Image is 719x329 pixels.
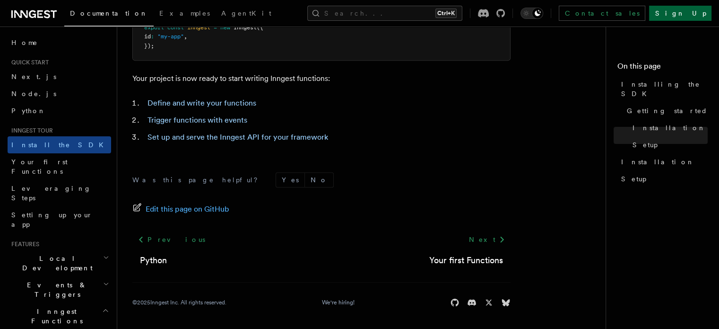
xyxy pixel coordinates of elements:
span: Node.js [11,90,56,98]
button: Search...Ctrl+K [307,6,462,21]
span: Edit this page on GitHub [146,203,229,216]
button: Events & Triggers [8,276,111,303]
span: Inngest [234,24,257,31]
a: Getting started [623,102,708,119]
a: Documentation [64,3,154,27]
button: Yes [276,173,304,187]
button: No [305,173,333,187]
a: Define and write your functions [147,98,256,107]
a: Node.js [8,85,111,102]
span: Installation [632,123,706,133]
a: Install the SDK [8,136,111,153]
span: new [220,24,230,31]
a: Examples [154,3,216,26]
button: Local Development [8,250,111,276]
div: © 2025 Inngest Inc. All rights reserved. [132,299,226,306]
a: Next [463,231,511,248]
span: Events & Triggers [8,280,103,299]
span: Your first Functions [11,158,68,175]
span: "my-app" [157,33,184,40]
span: Setup [632,140,658,150]
p: Your project is now ready to start writing Inngest functions: [132,72,511,85]
a: Python [140,254,167,267]
span: Inngest tour [8,127,53,134]
span: Documentation [70,9,148,17]
span: Features [8,240,39,248]
span: Installation [621,157,694,167]
a: AgentKit [216,3,277,26]
span: Installing the SDK [621,80,708,98]
span: }); [144,43,154,49]
span: Inngest Functions [8,307,102,326]
a: Previous [132,231,210,248]
span: Quick start [8,59,49,66]
a: Edit this page on GitHub [132,203,229,216]
a: Next.js [8,68,111,85]
a: Trigger functions with events [147,116,247,124]
span: Setup [621,174,646,184]
a: We're hiring! [322,299,355,306]
span: Install the SDK [11,141,109,149]
a: Your first Functions [8,153,111,180]
span: AgentKit [221,9,271,17]
span: Python [11,107,46,115]
a: Installation [629,119,708,136]
span: const [167,24,184,31]
kbd: Ctrl+K [435,9,457,18]
span: Leveraging Steps [11,185,91,202]
span: Local Development [8,254,103,273]
span: Next.js [11,73,56,80]
span: : [151,33,154,40]
a: Your first Functions [429,254,503,267]
a: Contact sales [559,6,645,21]
a: Python [8,102,111,119]
a: Setup [629,136,708,153]
a: Setting up your app [8,206,111,233]
span: export [144,24,164,31]
button: Toggle dark mode [520,8,543,19]
a: Home [8,34,111,51]
a: Set up and serve the Inngest API for your framework [147,133,328,142]
h4: On this page [617,61,708,76]
a: Installation [617,153,708,170]
span: id [144,33,151,40]
span: inngest [187,24,210,31]
a: Leveraging Steps [8,180,111,206]
span: , [184,33,187,40]
a: Installing the SDK [617,76,708,102]
span: ({ [257,24,263,31]
p: Was this page helpful? [132,175,264,185]
span: = [214,24,217,31]
span: Getting started [627,106,708,116]
a: Setup [617,170,708,187]
span: Setting up your app [11,211,93,228]
a: Sign Up [649,6,711,21]
span: Home [11,38,38,47]
span: Examples [159,9,210,17]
